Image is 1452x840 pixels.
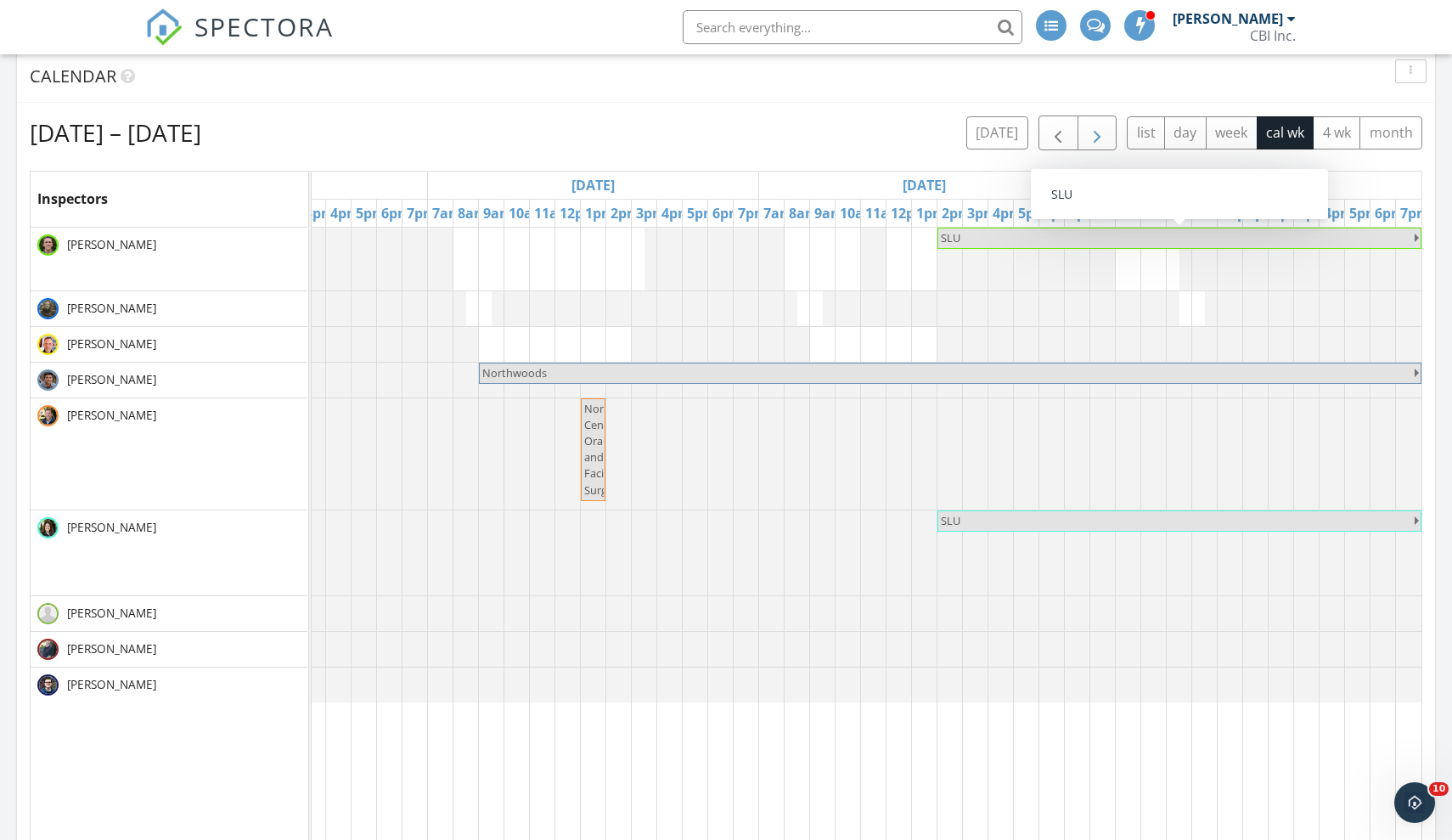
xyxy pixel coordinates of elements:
img: screen_shot_20190401_at_5.15.38_am.png [37,234,59,256]
span: Northshore Center Oral and Facial Surgery [584,401,644,498]
span: [PERSON_NAME] [64,519,160,536]
a: 7pm [402,200,441,227]
a: Go to October 11, 2025 [1230,172,1282,199]
span: [PERSON_NAME] [64,300,160,317]
a: 4pm [326,200,364,227]
a: 7am [428,200,466,227]
span: Inspectors [37,189,108,208]
iframe: Intercom live chat [1394,782,1435,823]
a: 9am [479,200,517,227]
a: 7pm [1065,200,1103,227]
a: 5pm [683,200,721,227]
a: 12pm [886,200,932,227]
button: Next [1078,116,1117,150]
img: molly_profile_pic.jpg [37,517,59,538]
a: 8am [453,200,492,227]
div: CBI Inc. [1250,27,1296,44]
a: 8am [1116,200,1154,227]
a: 6pm [1370,200,1409,227]
button: Previous [1038,116,1078,150]
a: 3pm [632,200,670,227]
span: [PERSON_NAME] [64,335,160,352]
a: 11am [530,200,576,227]
button: 4 wk [1313,116,1360,149]
a: 7pm [1396,200,1434,227]
a: 10am [504,200,550,227]
a: 12pm [555,200,601,227]
span: [PERSON_NAME] [64,676,160,693]
a: 4pm [657,200,695,227]
span: Northwoods [482,365,547,381]
a: 7am [759,200,797,227]
a: 7am [1090,200,1128,227]
span: [PERSON_NAME] [64,236,160,253]
button: cal wk [1257,116,1314,149]
a: 9am [1141,200,1179,227]
span: [PERSON_NAME] [64,407,160,424]
img: don_profile_pic.jpg [37,639,59,660]
span: 10 [1429,782,1449,796]
button: day [1164,116,1207,149]
a: 4pm [1320,200,1358,227]
span: [PERSON_NAME] [64,605,160,622]
a: 5pm [1014,200,1052,227]
button: [DATE] [966,116,1028,149]
img: teamandrewdanner2022.jpg [37,405,59,426]
a: 10am [836,200,881,227]
input: Search everything... [683,10,1022,44]
a: 1pm [1243,200,1281,227]
span: [PERSON_NAME] [64,371,160,388]
a: 5pm [352,200,390,227]
button: month [1359,116,1422,149]
div: [PERSON_NAME] [1173,10,1283,27]
a: 2pm [606,200,644,227]
button: list [1127,116,1165,149]
a: Go to October 10, 2025 [898,172,950,199]
a: 2pm [1269,200,1307,227]
a: 3pm [301,200,339,227]
a: 1pm [581,200,619,227]
a: 6pm [1039,200,1078,227]
span: SLU [941,230,960,245]
a: 4pm [988,200,1027,227]
a: 6pm [708,200,746,227]
a: 3pm [963,200,1001,227]
a: 8am [785,200,823,227]
img: teamisacenriquez.jpg [37,674,59,696]
button: week [1206,116,1258,149]
h2: [DATE] – [DATE] [30,116,201,149]
img: ses2023.jpg [37,334,59,355]
img: kw_portait1001.jpg [37,298,59,319]
a: 6pm [377,200,415,227]
a: 11am [1192,200,1238,227]
span: SPECTORA [194,8,334,44]
a: 10am [1167,200,1213,227]
a: 5pm [1345,200,1383,227]
a: 12pm [1218,200,1263,227]
img: screen_shot_20190401_at_5.14.00_am.png [37,369,59,391]
a: 11am [861,200,907,227]
span: SLU [941,513,960,528]
img: default-user-f0147aede5fd5fa78ca7ade42f37bd4542148d508eef1c3d3ea960f66861d68b.jpg [37,603,59,624]
span: [PERSON_NAME] [64,640,160,657]
a: 2pm [937,200,976,227]
a: 1pm [912,200,950,227]
a: 9am [810,200,848,227]
span: Calendar [30,65,116,87]
a: SPECTORA [145,23,334,59]
a: 3pm [1294,200,1332,227]
a: Go to October 9, 2025 [567,172,619,199]
img: The Best Home Inspection Software - Spectora [145,8,183,46]
a: 7pm [734,200,772,227]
